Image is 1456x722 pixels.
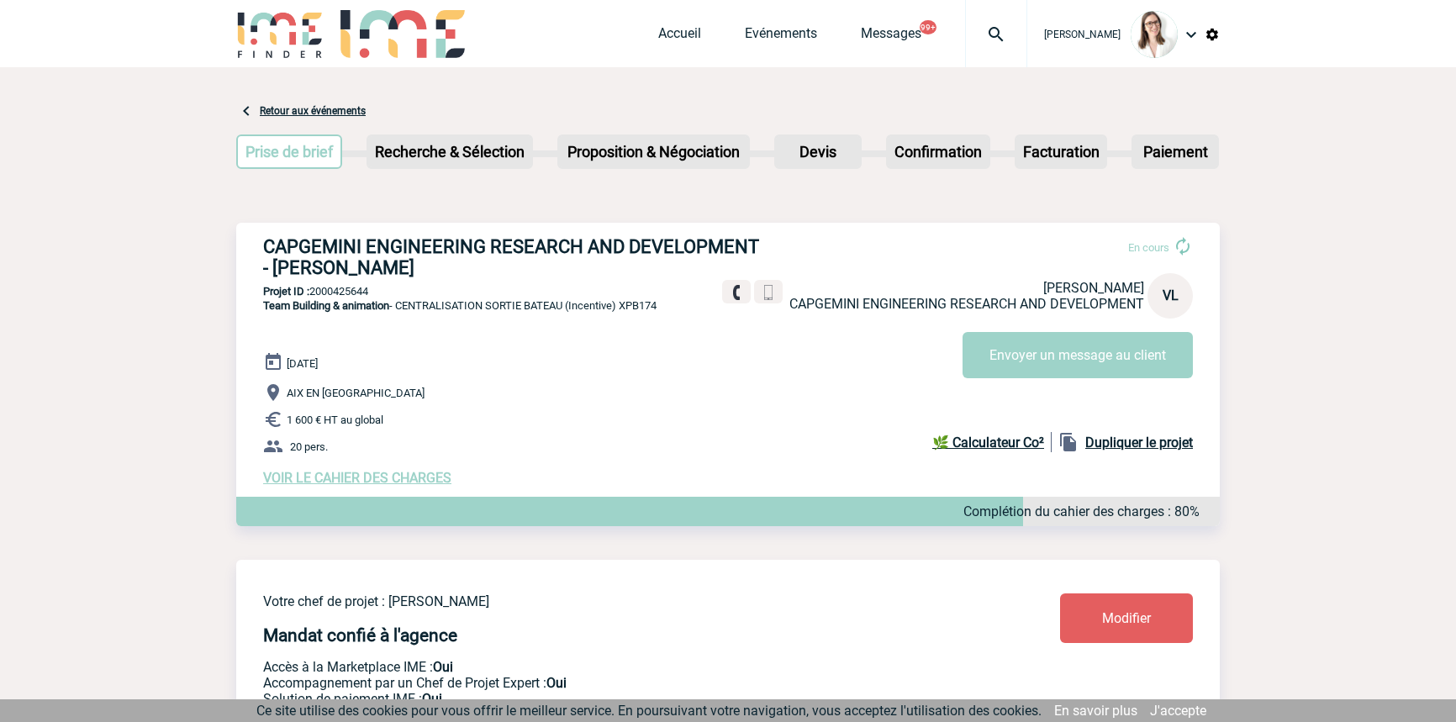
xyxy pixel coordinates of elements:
[888,136,989,167] p: Confirmation
[287,357,318,370] span: [DATE]
[1163,287,1179,303] span: VL
[963,332,1193,378] button: Envoyer un message au client
[256,703,1042,719] span: Ce site utilise des cookies pour vous offrir le meilleur service. En poursuivant votre navigation...
[263,625,457,646] h4: Mandat confié à l'agence
[263,299,389,312] span: Team Building & animation
[1043,280,1144,296] span: [PERSON_NAME]
[920,20,936,34] button: 99+
[789,296,1144,312] span: CAPGEMINI ENGINEERING RESEARCH AND DEVELOPMENT
[263,659,961,675] p: Accès à la Marketplace IME :
[263,675,961,691] p: Prestation payante
[1131,11,1178,58] img: 122719-0.jpg
[776,136,860,167] p: Devis
[932,432,1052,452] a: 🌿 Calculateur Co²
[1085,435,1193,451] b: Dupliquer le projet
[729,285,744,300] img: fixe.png
[1150,703,1206,719] a: J'accepte
[263,470,451,486] a: VOIR LE CAHIER DES CHARGES
[745,25,817,49] a: Evénements
[287,414,383,426] span: 1 600 € HT au global
[1128,241,1169,254] span: En cours
[287,387,425,399] span: AIX EN [GEOGRAPHIC_DATA]
[238,136,340,167] p: Prise de brief
[260,105,366,117] a: Retour aux événements
[263,285,309,298] b: Projet ID :
[263,236,768,278] h3: CAPGEMINI ENGINEERING RESEARCH AND DEVELOPMENT - [PERSON_NAME]
[559,136,748,167] p: Proposition & Négociation
[861,25,921,49] a: Messages
[263,593,961,609] p: Votre chef de projet : [PERSON_NAME]
[1016,136,1106,167] p: Facturation
[263,299,657,312] span: - CENTRALISATION SORTIE BATEAU (Incentive) XPB174
[263,691,961,707] p: Conformité aux process achat client, Prise en charge de la facturation, Mutualisation de plusieur...
[1102,610,1151,626] span: Modifier
[1133,136,1217,167] p: Paiement
[422,691,442,707] b: Oui
[658,25,701,49] a: Accueil
[368,136,531,167] p: Recherche & Sélection
[761,285,776,300] img: portable.png
[236,10,324,58] img: IME-Finder
[1054,703,1137,719] a: En savoir plus
[932,435,1044,451] b: 🌿 Calculateur Co²
[433,659,453,675] b: Oui
[1058,432,1079,452] img: file_copy-black-24dp.png
[1044,29,1121,40] span: [PERSON_NAME]
[546,675,567,691] b: Oui
[290,440,328,453] span: 20 pers.
[236,285,1220,298] p: 2000425644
